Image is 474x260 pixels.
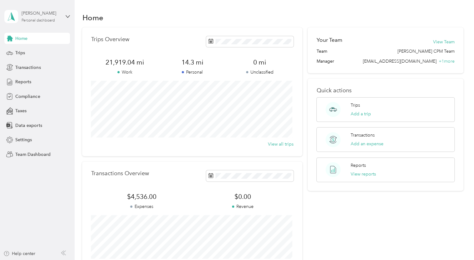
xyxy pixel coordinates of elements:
[15,79,31,85] span: Reports
[316,36,342,44] h2: Your Team
[82,14,103,21] h1: Home
[91,203,192,210] p: Expenses
[439,59,455,64] span: + 1 more
[15,50,25,56] span: Trips
[192,192,294,201] span: $0.00
[433,39,455,45] button: View Team
[351,111,371,117] button: Add a trip
[159,69,226,75] p: Personal
[3,250,35,257] button: Help center
[15,122,42,129] span: Data exports
[91,36,129,43] p: Trips Overview
[351,102,360,108] p: Trips
[91,69,158,75] p: Work
[15,137,32,143] span: Settings
[363,59,437,64] span: [EMAIL_ADDRESS][DOMAIN_NAME]
[397,48,455,55] span: [PERSON_NAME] CPM Team
[22,19,55,22] div: Personal dashboard
[351,141,383,147] button: Add an expense
[15,93,40,100] span: Compliance
[316,48,327,55] span: Team
[351,132,375,138] p: Transactions
[22,10,61,17] div: [PERSON_NAME]
[268,141,294,147] button: View all trips
[226,69,294,75] p: Unclassified
[91,192,192,201] span: $4,536.00
[15,64,41,71] span: Transactions
[15,35,27,42] span: Home
[15,108,27,114] span: Taxes
[351,171,376,177] button: View reports
[15,151,50,158] span: Team Dashboard
[439,225,474,260] iframe: Everlance-gr Chat Button Frame
[91,58,158,67] span: 21,919.04 mi
[351,162,366,169] p: Reports
[316,58,334,65] span: Manager
[91,170,149,177] p: Transactions Overview
[226,58,294,67] span: 0 mi
[316,87,454,94] p: Quick actions
[192,203,294,210] p: Revenue
[159,58,226,67] span: 14.3 mi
